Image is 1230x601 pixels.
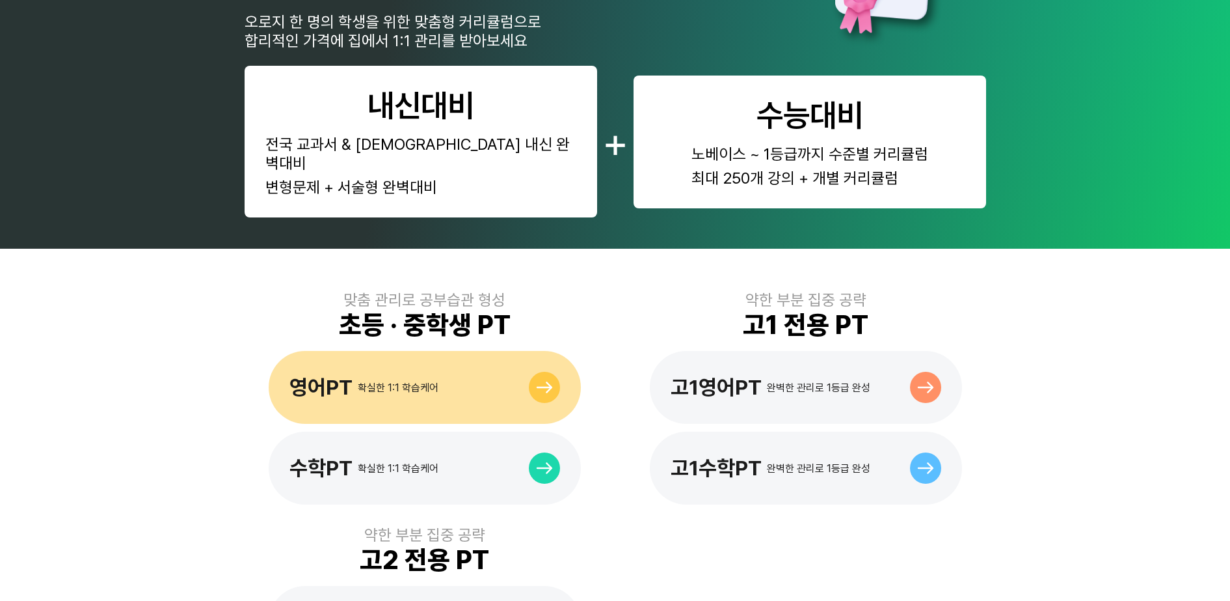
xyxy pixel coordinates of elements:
[756,96,863,134] div: 수능대비
[289,456,353,481] div: 수학PT
[767,382,870,394] div: 완벽한 관리로 1등급 완성
[265,178,576,197] div: 변형문제 + 서술형 완벽대비
[602,117,628,167] div: +
[358,462,438,475] div: 확실한 1:1 학습케어
[745,290,866,309] div: 약한 부분 집중 공략
[767,462,870,475] div: 완벽한 관리로 1등급 완성
[743,309,868,341] div: 고1 전용 PT
[691,169,928,188] div: 최대 250개 강의 + 개별 커리큘럼
[671,456,762,481] div: 고1수학PT
[360,544,489,576] div: 고2 전용 PT
[368,87,474,124] div: 내신대비
[343,290,505,309] div: 맞춤 관리로 공부습관 형성
[364,525,485,544] div: 약한 부분 집중 공략
[339,309,511,341] div: 초등 · 중학생 PT
[265,135,576,173] div: 전국 교과서 & [DEMOGRAPHIC_DATA] 내신 완벽대비
[358,382,438,394] div: 확실한 1:1 학습케어
[289,375,353,400] div: 영어PT
[245,12,541,31] div: 오로지 한 명의 학생을 위한 맞춤형 커리큘럼으로
[691,145,928,163] div: 노베이스 ~ 1등급까지 수준별 커리큘럼
[245,31,541,50] div: 합리적인 가격에 집에서 1:1 관리를 받아보세요
[671,375,762,400] div: 고1영어PT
